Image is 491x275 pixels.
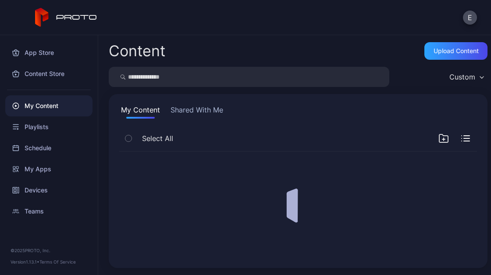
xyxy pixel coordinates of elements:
[5,42,93,63] a: App Store
[5,201,93,222] a: Teams
[424,42,487,60] button: Upload Content
[463,11,477,25] button: E
[434,47,479,54] div: Upload Content
[169,105,225,119] button: Shared With Me
[109,43,165,58] div: Content
[39,259,76,264] a: Terms Of Service
[11,247,87,254] div: © 2025 PROTO, Inc.
[5,137,93,159] a: Schedule
[119,105,162,119] button: My Content
[5,180,93,201] a: Devices
[449,72,475,81] div: Custom
[5,95,93,116] a: My Content
[445,67,487,87] button: Custom
[5,116,93,137] a: Playlists
[142,133,173,144] span: Select All
[5,63,93,84] a: Content Store
[11,259,39,264] span: Version 1.13.1 •
[5,159,93,180] a: My Apps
